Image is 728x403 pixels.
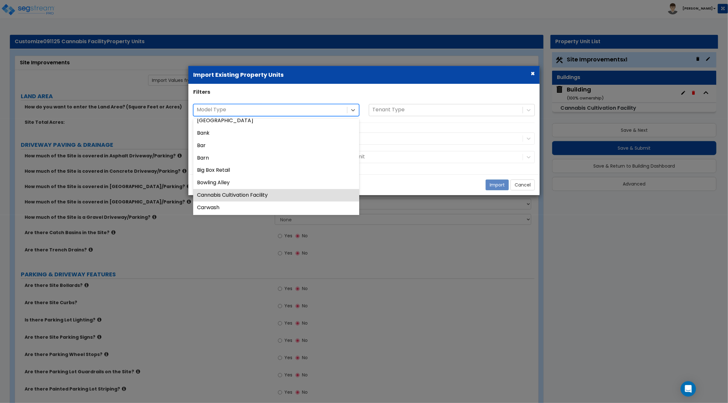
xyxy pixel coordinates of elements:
button: × [531,70,535,77]
div: Coffee Shop [193,214,359,226]
div: Bar [193,139,359,152]
button: Import [486,179,509,190]
div: Barn [193,152,359,164]
div: Open Intercom Messenger [681,381,696,397]
button: Cancel [510,179,535,190]
div: Bowling Alley [193,177,359,189]
div: Bank [193,127,359,139]
div: Big Box Retail [193,164,359,177]
label: Filters [193,89,210,96]
div: [GEOGRAPHIC_DATA] [193,115,359,127]
div: Carwash [193,201,359,214]
div: Cannabis Cultivation Facility [193,189,359,201]
b: Import Existing Property Units [193,71,284,79]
